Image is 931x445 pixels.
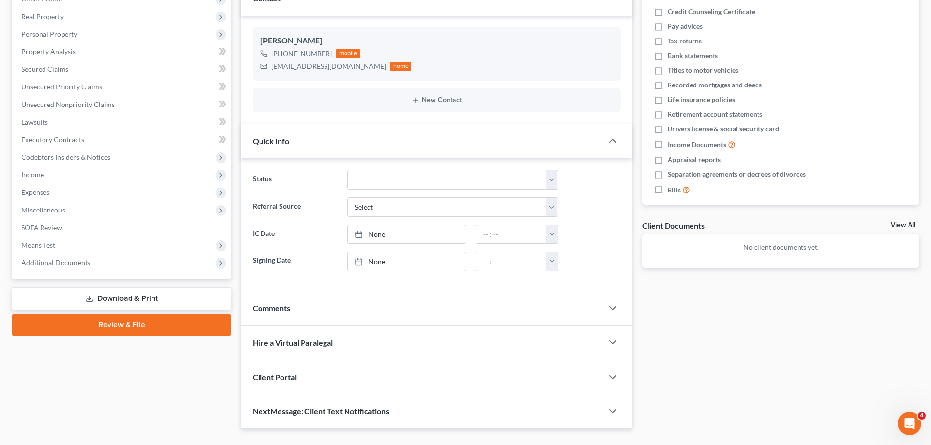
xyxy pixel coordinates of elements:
p: No client documents yet. [650,242,911,252]
span: Income Documents [668,140,726,149]
label: IC Date [248,225,342,244]
span: Executory Contracts [22,135,84,144]
span: Miscellaneous [22,206,65,214]
div: [PERSON_NAME] [260,35,613,47]
div: home [390,62,411,71]
a: None [348,225,466,244]
span: Unsecured Nonpriority Claims [22,100,115,108]
span: SOFA Review [22,223,62,232]
span: Pay advices [668,21,703,31]
label: Signing Date [248,252,342,271]
div: [EMAIL_ADDRESS][DOMAIN_NAME] [271,62,386,71]
input: -- : -- [476,252,547,271]
span: Codebtors Insiders & Notices [22,153,110,161]
a: Unsecured Priority Claims [14,78,231,96]
span: Secured Claims [22,65,68,73]
a: Review & File [12,314,231,336]
span: Quick Info [253,136,289,146]
span: Credit Counseling Certificate [668,7,755,17]
a: SOFA Review [14,219,231,236]
a: None [348,252,466,271]
span: Retirement account statements [668,109,762,119]
span: Comments [253,303,290,313]
span: Client Portal [253,372,297,381]
span: Separation agreements or decrees of divorces [668,170,806,179]
button: New Contact [260,96,613,104]
label: Status [248,170,342,190]
a: View All [891,222,915,229]
span: Means Test [22,241,55,249]
a: Lawsuits [14,113,231,131]
a: Executory Contracts [14,131,231,148]
label: Referral Source [248,197,342,217]
span: Bank statements [668,51,718,61]
a: Property Analysis [14,43,231,61]
span: Titles to motor vehicles [668,65,738,75]
span: Appraisal reports [668,155,721,165]
span: Real Property [22,12,64,21]
span: Additional Documents [22,258,90,267]
span: Bills [668,185,681,195]
span: NextMessage: Client Text Notifications [253,406,389,416]
a: Download & Print [12,287,231,310]
div: Client Documents [642,220,705,231]
span: Personal Property [22,30,77,38]
span: 4 [918,412,926,420]
span: Life insurance policies [668,95,735,105]
a: Secured Claims [14,61,231,78]
span: Recorded mortgages and deeds [668,80,762,90]
a: Unsecured Nonpriority Claims [14,96,231,113]
span: Hire a Virtual Paralegal [253,338,333,347]
iframe: Intercom live chat [898,412,921,435]
span: Property Analysis [22,47,76,56]
span: Tax returns [668,36,702,46]
span: Expenses [22,188,49,196]
span: Lawsuits [22,118,48,126]
div: mobile [336,49,360,58]
span: Income [22,170,44,179]
input: -- : -- [476,225,547,244]
span: Unsecured Priority Claims [22,83,102,91]
div: [PHONE_NUMBER] [271,49,332,59]
span: Drivers license & social security card [668,124,779,134]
